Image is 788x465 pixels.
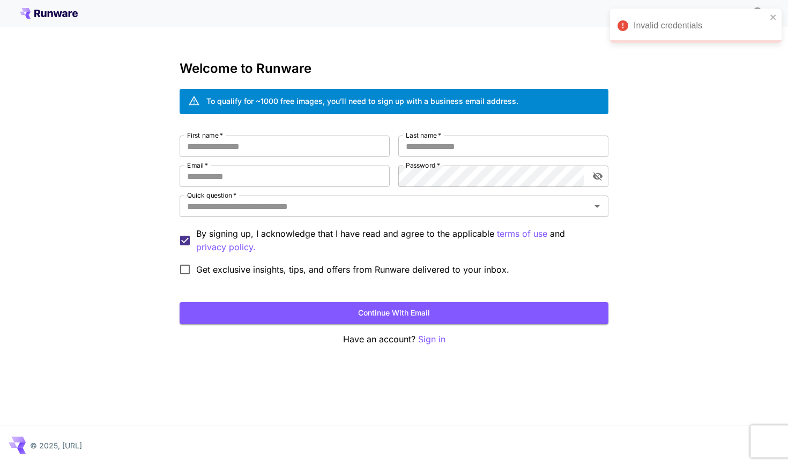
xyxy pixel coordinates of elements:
[590,199,605,214] button: Open
[497,227,547,241] button: By signing up, I acknowledge that I have read and agree to the applicable and privacy policy.
[770,13,777,21] button: close
[196,241,256,254] p: privacy policy.
[418,333,445,346] button: Sign in
[180,302,608,324] button: Continue with email
[196,227,600,254] p: By signing up, I acknowledge that I have read and agree to the applicable and
[180,61,608,76] h3: Welcome to Runware
[187,161,208,170] label: Email
[187,191,236,200] label: Quick question
[206,95,518,107] div: To qualify for ~1000 free images, you’ll need to sign up with a business email address.
[497,227,547,241] p: terms of use
[634,19,767,32] div: Invalid credentials
[588,167,607,186] button: toggle password visibility
[180,333,608,346] p: Have an account?
[406,161,440,170] label: Password
[196,263,509,276] span: Get exclusive insights, tips, and offers from Runware delivered to your inbox.
[747,2,768,24] button: In order to qualify for free credit, you need to sign up with a business email address and click ...
[196,241,256,254] button: By signing up, I acknowledge that I have read and agree to the applicable terms of use and
[30,440,82,451] p: © 2025, [URL]
[406,131,441,140] label: Last name
[187,131,223,140] label: First name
